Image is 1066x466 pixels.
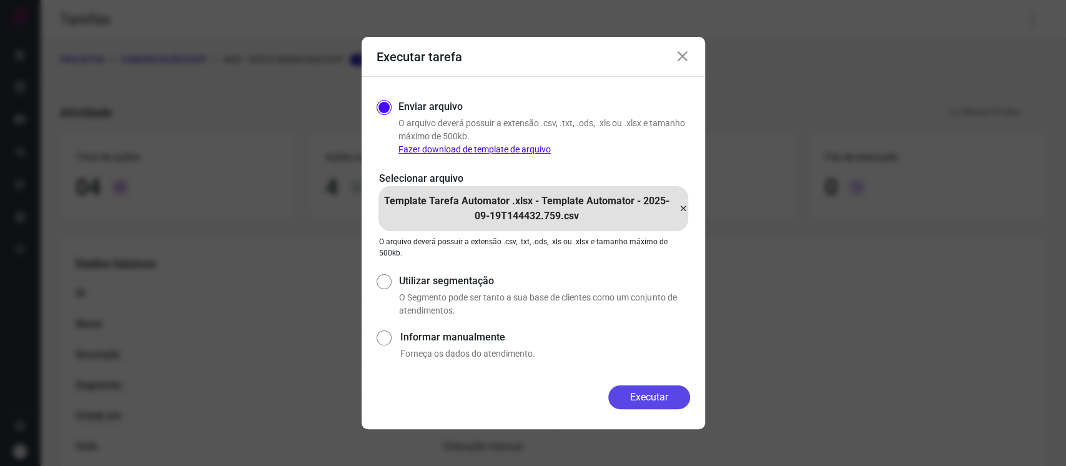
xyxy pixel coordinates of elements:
p: O Segmento pode ser tanto a sua base de clientes como um conjunto de atendimentos. [399,291,689,317]
p: O arquivo deverá possuir a extensão .csv, .txt, .ods, .xls ou .xlsx e tamanho máximo de 500kb. [379,236,688,259]
p: O arquivo deverá possuir a extensão .csv, .txt, .ods, .xls ou .xlsx e tamanho máximo de 500kb. [398,117,690,156]
p: Forneça os dados do atendimento. [400,347,689,360]
button: Executar [608,385,690,409]
p: Selecionar arquivo [379,171,688,186]
p: Template Tarefa Automator .xlsx - Template Automator - 2025-09-19T144432.759.csv [378,194,675,224]
label: Informar manualmente [400,330,689,345]
label: Utilizar segmentação [399,274,689,289]
label: Enviar arquivo [398,99,463,114]
h3: Executar tarefa [377,49,462,64]
a: Fazer download de template de arquivo [398,144,551,154]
